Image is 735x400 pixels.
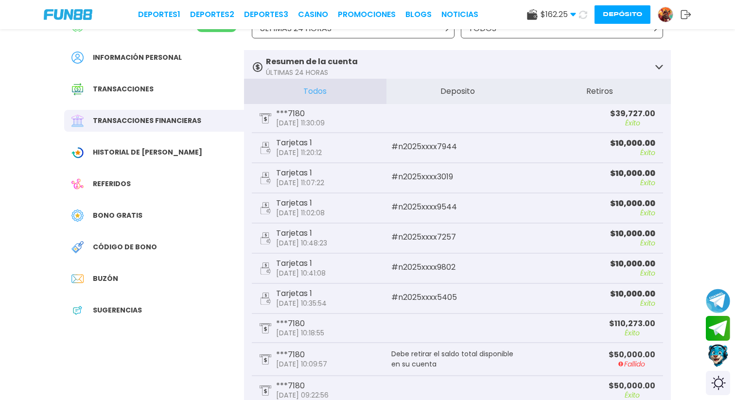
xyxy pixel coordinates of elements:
p: $ 39,727.00 [610,110,655,118]
p: Éxito [524,270,655,277]
button: Todos [244,79,386,104]
p: $ 50,000.00 [609,382,655,390]
button: Retiros [528,79,671,104]
p: Éxito [524,149,655,156]
img: Inbox [71,273,84,285]
button: Depósito [595,5,650,24]
p: $ 10,000.00 [524,290,655,298]
img: Transaction History [71,83,84,95]
p: [DATE] 09:22:56 [276,392,329,399]
span: Historial de [PERSON_NAME] [93,147,202,157]
p: Tarjetas 1 [276,229,327,237]
a: Wagering TransactionHistorial de [PERSON_NAME] [64,141,244,163]
p: [DATE] 11:02:08 [276,209,325,217]
span: Transacciones [93,84,154,94]
img: Redeem Bonus [71,241,84,253]
a: NOTICIAS [441,9,478,20]
span: Código de bono [93,242,157,252]
a: Free BonusBono Gratis [64,205,244,226]
p: Tarjetas 1 [276,290,327,297]
p: # n2025xxxx7944 [391,143,523,151]
span: $ 162.25 [541,9,576,20]
img: Personal [71,52,84,64]
img: Avatar [658,7,673,22]
span: Buzón [93,274,118,284]
p: $ 10,000.00 [524,260,655,268]
span: Bono Gratis [93,210,142,221]
p: Éxito [524,240,655,246]
p: Tarjetas 1 [276,260,326,267]
button: Join telegram [706,316,730,341]
p: $ 50,000.00 [609,351,655,359]
img: App Feedback [71,304,84,316]
button: Contact customer service [706,343,730,368]
p: # n2025xxxx3019 [391,173,523,181]
button: Join telegram channel [706,288,730,313]
a: Promociones [338,9,396,20]
a: App FeedbackSugerencias [64,299,244,321]
span: Información personal [93,52,182,63]
a: BLOGS [405,9,432,20]
img: Free Bonus [71,209,84,222]
p: Éxito [609,392,655,399]
div: Switch theme [706,371,730,395]
p: ÚLTIMAS 24 HORAS [266,68,358,78]
a: Financial TransactionTransacciones financieras [64,110,244,132]
a: InboxBuzón [64,268,244,290]
a: ReferralReferidos [64,173,244,195]
a: Transaction HistoryTransacciones [64,78,244,100]
a: Deportes3 [244,9,288,20]
a: Avatar [658,7,681,22]
p: # n2025xxxx9802 [391,263,523,271]
p: [DATE] 10:41:08 [276,269,326,277]
p: $ 10,000.00 [524,230,655,238]
a: Deportes2 [190,9,234,20]
p: Tarjetas 1 [276,199,325,207]
a: CASINO [298,9,328,20]
a: Deportes1 [138,9,180,20]
p: [DATE] 10:18:55 [276,330,324,336]
p: # n2025xxxx5405 [391,294,523,301]
img: Company Logo [44,9,92,20]
p: $ 110,273.00 [609,320,655,328]
button: Deposito [386,79,529,104]
p: Fallido [609,361,655,367]
p: Debe retirar el saldo total disponible en su cuenta [391,349,523,369]
p: $ 10,000.00 [524,200,655,208]
p: Éxito [524,179,655,186]
p: Tarjetas 1 [276,169,324,177]
p: Tarjetas 1 [276,139,322,147]
p: Éxito [524,209,655,216]
p: Éxito [610,120,655,126]
p: # n2025xxxx9544 [391,203,523,211]
p: [DATE] 11:30:09 [276,120,325,126]
p: $ 10,000.00 [524,139,655,147]
a: Redeem BonusCódigo de bono [64,236,244,258]
p: # n2025xxxx7257 [391,233,523,241]
p: $ 10,000.00 [524,170,655,177]
img: Wagering Transaction [71,146,84,158]
span: Transacciones financieras [93,116,201,126]
span: Referidos [93,179,131,189]
img: Financial Transaction [71,115,84,127]
img: Referral [71,178,84,190]
p: Éxito [524,300,655,307]
p: [DATE] 10:35:54 [276,299,327,307]
p: Resumen de la cuenta [266,56,358,68]
p: [DATE] 10:48:23 [276,239,327,247]
p: [DATE] 11:20:12 [276,149,322,157]
a: PersonalInformación personal [64,47,244,69]
p: Éxito [609,330,655,336]
p: [DATE] 11:07:22 [276,179,324,187]
span: Sugerencias [93,305,142,315]
p: [DATE] 10:09:57 [276,361,327,367]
